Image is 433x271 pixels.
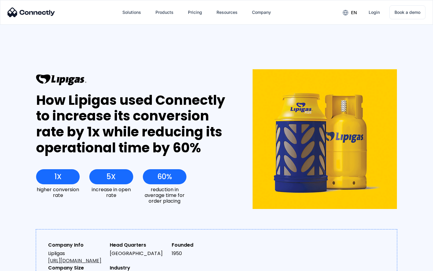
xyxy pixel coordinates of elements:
div: higher conversion rate [36,187,80,198]
img: Connectly Logo [8,8,55,17]
div: Head Quarters [110,241,167,249]
div: 1X [54,173,62,181]
div: reduction in average time for order placing [143,187,186,204]
div: Founded [172,241,229,249]
a: [URL][DOMAIN_NAME] [48,257,101,264]
div: Solutions [122,8,141,17]
div: Login [369,8,380,17]
div: How Lipigas used Connectly to increase its conversion rate by 1x while reducing its operational t... [36,92,231,156]
div: 1950 [172,250,229,257]
div: [GEOGRAPHIC_DATA] [110,250,167,257]
aside: Language selected: English [6,260,36,269]
div: 5X [106,173,116,181]
div: en [351,8,357,17]
div: Products [155,8,174,17]
div: Pricing [188,8,202,17]
div: Company [252,8,271,17]
div: increase in open rate [89,187,133,198]
ul: Language list [12,260,36,269]
a: Pricing [183,5,207,20]
div: Lipligas [48,250,105,264]
div: Resources [216,8,238,17]
div: Company Info [48,241,105,249]
a: Book a demo [389,5,425,19]
div: 60% [157,173,172,181]
a: Login [364,5,385,20]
